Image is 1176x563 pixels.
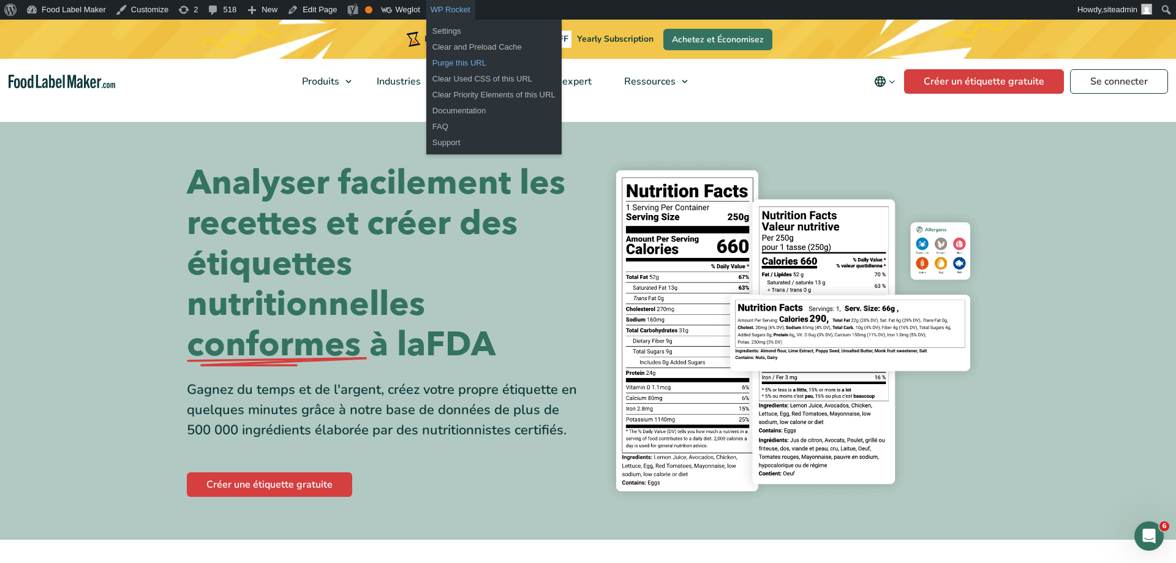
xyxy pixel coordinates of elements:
[1070,69,1168,94] a: Se connecter
[426,87,562,103] a: Clear Priority Elements of this URL
[577,33,654,45] span: Yearly Subscription
[426,135,562,151] a: Support
[187,325,426,365] span: conformes à la
[426,71,562,87] a: Clear Used CSS of this URL
[286,59,358,104] a: Produits
[365,6,372,13] div: OK
[426,23,562,39] a: Settings
[9,75,116,89] a: Food Label Maker homepage
[1159,521,1169,531] span: 6
[865,69,904,94] button: Change language
[426,103,562,119] a: Documentation
[187,380,579,440] div: Gagnez du temps et de l'argent, créez votre propre étiquette en quelques minutes grâce à notre ba...
[663,29,772,50] a: Achetez et Économisez
[608,59,694,104] a: Ressources
[187,472,352,497] a: Créer une étiquette gratuite
[620,75,677,88] span: Ressources
[373,75,422,88] span: Industries
[1103,5,1137,14] span: siteadmin
[187,163,579,365] h1: Analyser facilement les recettes et créer des étiquettes nutritionnelles FDA
[426,55,562,71] a: Purge this URL
[426,119,562,135] a: FAQ
[904,69,1064,94] a: Créer un étiquette gratuite
[298,75,341,88] span: Produits
[361,59,439,104] a: Industries
[426,39,562,55] a: Clear and Preload Cache
[1134,521,1164,551] iframe: Intercom live chat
